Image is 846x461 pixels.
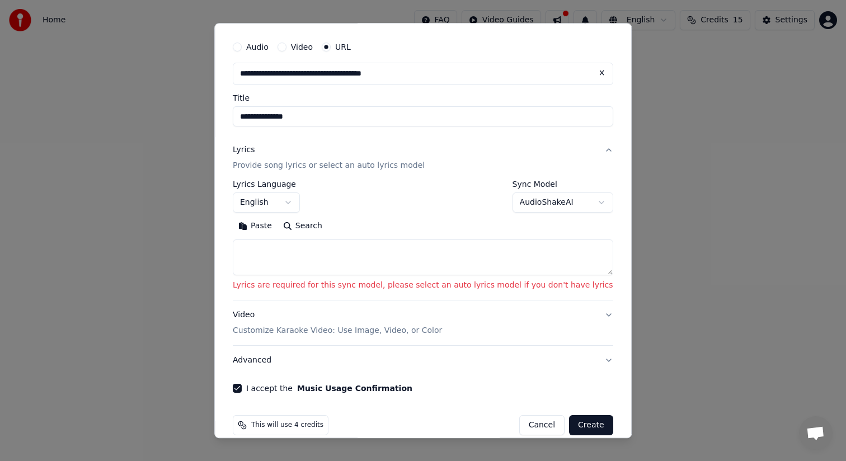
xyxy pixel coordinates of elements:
[291,43,313,51] label: Video
[233,160,425,171] p: Provide song lyrics or select an auto lyrics model
[233,144,255,156] div: Lyrics
[233,300,613,345] button: VideoCustomize Karaoke Video: Use Image, Video, or Color
[233,346,613,375] button: Advanced
[233,309,442,336] div: Video
[246,43,269,51] label: Audio
[233,135,613,180] button: LyricsProvide song lyrics or select an auto lyrics model
[233,180,300,188] label: Lyrics Language
[233,325,442,336] p: Customize Karaoke Video: Use Image, Video, or Color
[297,384,412,392] button: I accept the
[233,280,613,291] p: Lyrics are required for this sync model, please select an auto lyrics model if you don't have lyrics
[251,421,323,430] span: This will use 4 credits
[519,415,565,435] button: Cancel
[233,217,278,235] button: Paste
[513,180,613,188] label: Sync Model
[278,217,328,235] button: Search
[233,180,613,300] div: LyricsProvide song lyrics or select an auto lyrics model
[233,94,613,102] label: Title
[335,43,351,51] label: URL
[569,415,613,435] button: Create
[246,384,412,392] label: I accept the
